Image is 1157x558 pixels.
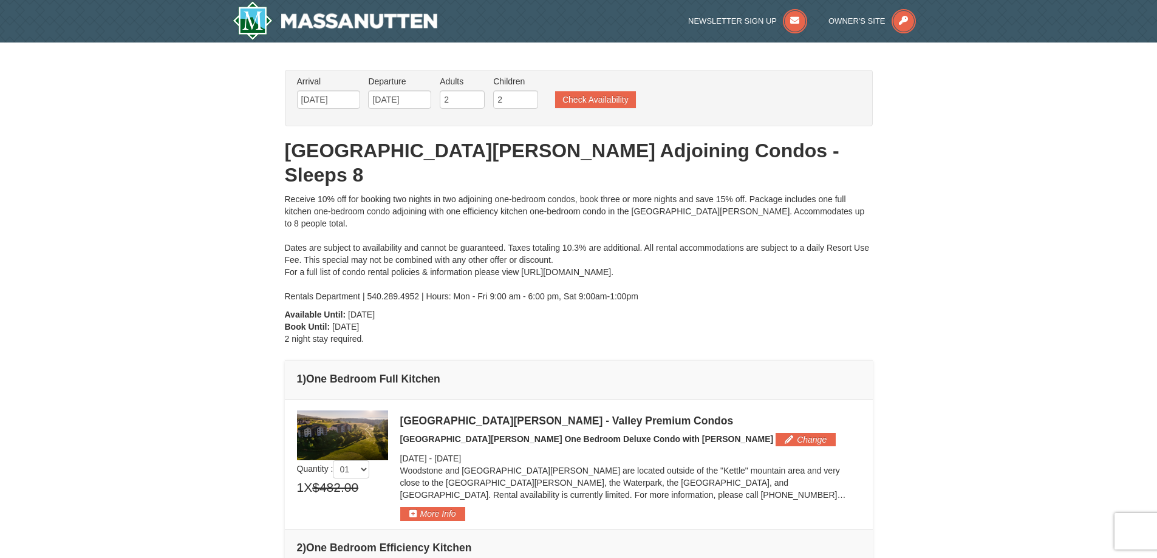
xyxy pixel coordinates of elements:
[285,310,346,319] strong: Available Until:
[493,75,538,87] label: Children
[429,454,432,463] span: -
[400,434,774,444] span: [GEOGRAPHIC_DATA][PERSON_NAME] One Bedroom Deluxe Condo with [PERSON_NAME]
[285,322,330,332] strong: Book Until:
[368,75,431,87] label: Departure
[440,75,485,87] label: Adults
[297,373,861,385] h4: 1 One Bedroom Full Kitchen
[828,16,886,26] span: Owner's Site
[297,75,360,87] label: Arrival
[302,542,306,554] span: )
[400,415,861,427] div: [GEOGRAPHIC_DATA][PERSON_NAME] - Valley Premium Condos
[285,138,873,187] h1: [GEOGRAPHIC_DATA][PERSON_NAME] Adjoining Condos - Sleeps 8
[285,334,364,344] span: 2 night stay required.
[297,478,304,497] span: 1
[297,410,388,460] img: 19219041-4-ec11c166.jpg
[297,464,370,474] span: Quantity :
[233,1,438,40] a: Massanutten Resort
[400,454,427,463] span: [DATE]
[555,91,636,108] button: Check Availability
[297,542,861,554] h4: 2 One Bedroom Efficiency Kitchen
[400,464,861,501] p: Woodstone and [GEOGRAPHIC_DATA][PERSON_NAME] are located outside of the "Kettle" mountain area an...
[285,193,873,302] div: Receive 10% off for booking two nights in two adjoining one-bedroom condos, book three or more ni...
[688,16,777,26] span: Newsletter Sign Up
[304,478,312,497] span: X
[776,433,836,446] button: Change
[348,310,375,319] span: [DATE]
[400,507,465,520] button: More Info
[688,16,807,26] a: Newsletter Sign Up
[312,478,358,497] span: $482.00
[828,16,916,26] a: Owner's Site
[302,373,306,385] span: )
[434,454,461,463] span: [DATE]
[233,1,438,40] img: Massanutten Resort Logo
[332,322,359,332] span: [DATE]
